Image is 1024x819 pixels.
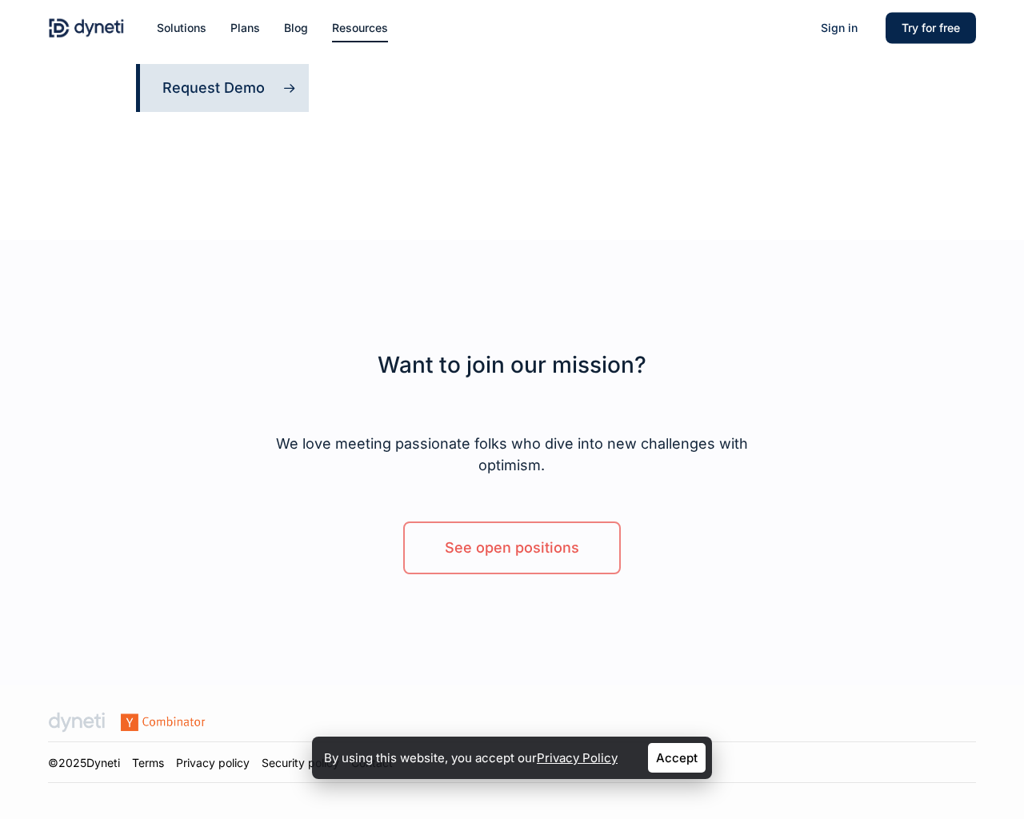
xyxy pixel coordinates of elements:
[157,19,206,37] a: Solutions
[58,756,86,769] span: 2025
[250,342,774,389] h2: Want to join our mission?
[230,21,260,34] span: Plans
[403,521,621,574] a: See open positions
[157,21,206,34] span: Solutions
[902,21,960,34] span: Try for free
[886,19,976,37] a: Try for free
[537,750,618,765] a: Privacy Policy
[445,540,579,556] span: See open positions
[805,19,874,37] a: Sign in
[332,19,388,37] a: Resources
[132,756,164,769] a: Terms
[821,21,858,34] span: Sign in
[262,756,339,769] a: Security policy
[162,80,265,96] span: Request Demo
[250,433,774,476] p: We love meeting passionate folks who dive into new challenges with optimism.
[284,19,308,37] a: Blog
[284,21,308,34] span: Blog
[230,19,260,37] a: Plans
[136,64,309,112] a: Request Demo
[648,743,706,773] a: Accept
[324,747,618,769] p: By using this website, you accept our
[332,21,388,34] span: Resources
[176,756,250,769] a: Privacy policy
[48,756,120,769] a: ©2025Dyneti
[250,433,774,476] div: Page 4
